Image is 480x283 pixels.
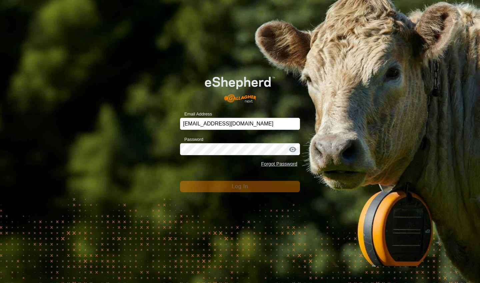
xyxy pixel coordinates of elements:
a: Forgot Password [261,161,297,167]
label: Email Address [180,111,212,117]
span: Log In [232,184,248,189]
label: Password [180,136,203,143]
input: Email Address [180,118,300,130]
button: Log In [180,181,300,192]
img: E-shepherd Logo [192,67,288,108]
